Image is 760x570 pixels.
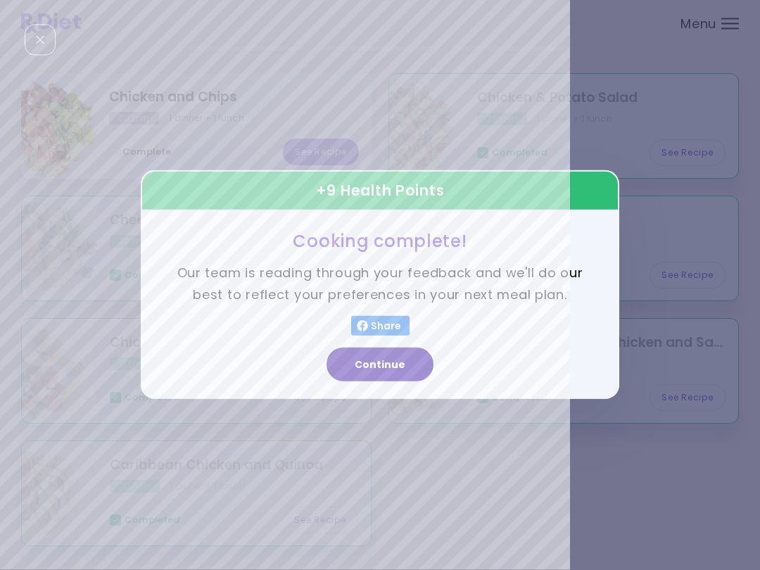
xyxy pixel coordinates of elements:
[25,25,56,56] div: Close
[327,348,433,382] button: Continue
[176,263,584,306] p: Our team is reading through your feedback and we'll do our best to reflect your preferences in yo...
[141,170,619,211] div: + 9 Health Points
[351,317,410,336] button: Share
[176,230,584,252] h3: Cooking complete!
[368,321,404,332] span: Share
